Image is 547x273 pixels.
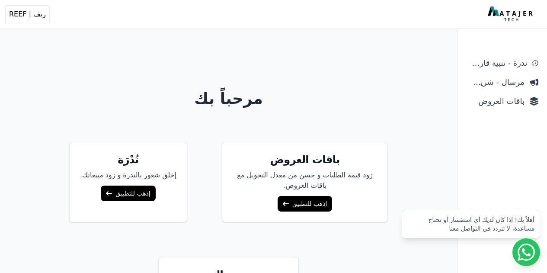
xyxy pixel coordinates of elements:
[7,90,450,107] h1: مرحباً بك
[5,5,50,23] button: ريف | REEF
[278,196,332,212] a: إذهب للتطبيق
[9,9,46,19] span: ريف | REEF
[80,170,176,180] p: إخلق شعور بالندرة و زود مبيعاتك.
[466,57,527,69] span: ندرة - تنبية قارب علي النفاذ
[233,153,377,167] h5: باقات العروض
[466,95,525,107] span: باقات العروض
[80,153,176,167] h5: نُدْرَة
[101,186,155,201] a: إذهب للتطبيق
[466,76,525,88] span: مرسال - شريط دعاية
[488,6,535,22] img: MatajerTech Logo
[233,170,377,191] p: زود قيمة الطلبات و حسن من معدل التحويل مغ باقات العروض.
[407,215,534,233] div: أهلاً بك! إذا كان لديك أي استفسار أو تحتاج مساعدة، لا تتردد في التواصل معنا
